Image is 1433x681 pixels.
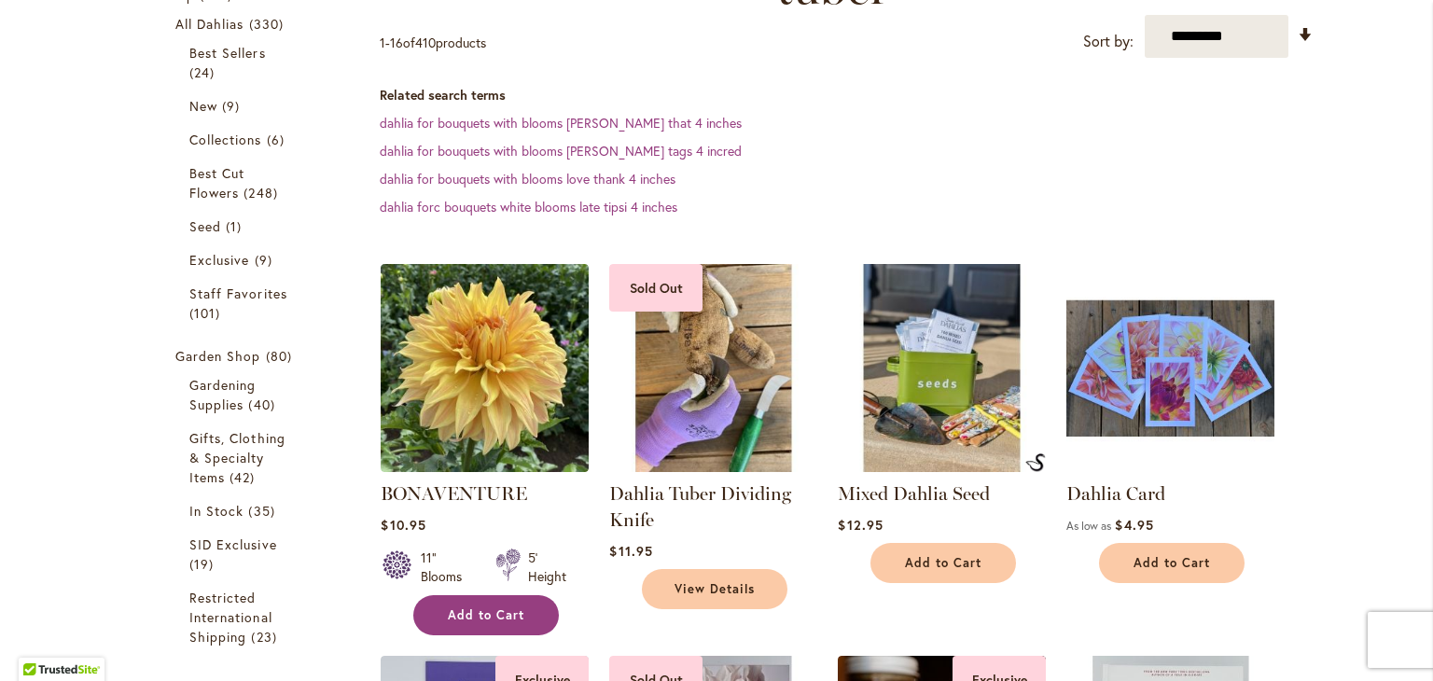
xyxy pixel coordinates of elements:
[189,376,256,413] span: Gardening Supplies
[175,14,305,34] a: All Dahlias
[189,164,244,202] span: Best Cut Flowers
[226,216,246,236] span: 1
[380,34,385,51] span: 1
[380,86,1314,104] dt: Related search terms
[189,375,291,414] a: Gardening Supplies
[189,588,291,646] a: Restricted International Shipping
[189,285,287,302] span: Staff Favorites
[189,501,291,521] a: In Stock
[248,395,279,414] span: 40
[248,501,279,521] span: 35
[175,346,305,366] a: Garden Shop
[189,251,249,269] span: Exclusive
[189,97,217,115] span: New
[189,43,291,82] a: Best Sellers
[528,549,566,586] div: 5' Height
[189,96,291,116] a: New
[189,63,219,82] span: 24
[189,554,218,574] span: 19
[838,516,883,534] span: $12.95
[189,130,291,149] a: Collections
[1066,264,1274,472] img: Group shot of Dahlia Cards
[413,595,559,635] button: Add to Cart
[189,589,272,646] span: Restricted International Shipping
[249,14,288,34] span: 330
[222,96,244,116] span: 9
[14,615,66,667] iframe: Launch Accessibility Center
[381,482,527,505] a: BONAVENTURE
[421,549,473,586] div: 11" Blooms
[838,458,1046,476] a: Mixed Dahlia Seed Mixed Dahlia Seed
[189,429,285,486] span: Gifts, Clothing & Specialty Items
[189,428,291,487] a: Gifts, Clothing &amp; Specialty Items
[381,516,425,534] span: $10.95
[189,216,291,236] a: Seed
[390,34,403,51] span: 16
[838,482,990,505] a: Mixed Dahlia Seed
[380,170,675,188] a: dahlia for bouquets with blooms love thank 4 inches
[189,250,291,270] a: Exclusive
[189,131,262,148] span: Collections
[189,535,291,574] a: SID Exclusive
[175,15,244,33] span: All Dahlias
[609,458,817,476] a: Dahlia Tuber Dividing Knife Sold Out
[189,303,225,323] span: 101
[189,284,291,323] a: Staff Favorites
[266,346,297,366] span: 80
[381,264,589,472] img: Bonaventure
[905,555,981,571] span: Add to Cart
[380,198,677,215] a: dahlia forc bouquets white blooms late tipsi 4 inches
[1134,555,1210,571] span: Add to Cart
[675,581,755,597] span: View Details
[251,627,281,646] span: 23
[189,502,243,520] span: In Stock
[609,264,703,312] div: Sold Out
[381,458,589,476] a: Bonaventure
[415,34,436,51] span: 410
[1066,458,1274,476] a: Group shot of Dahlia Cards
[380,142,742,160] a: dahlia for bouquets with blooms [PERSON_NAME] tags 4 incred
[189,44,266,62] span: Best Sellers
[1066,519,1111,533] span: As low as
[1115,516,1153,534] span: $4.95
[175,347,261,365] span: Garden Shop
[267,130,289,149] span: 6
[609,482,791,531] a: Dahlia Tuber Dividing Knife
[380,28,486,58] p: - of products
[230,467,259,487] span: 42
[642,569,787,609] a: View Details
[448,607,524,623] span: Add to Cart
[1025,453,1046,472] img: Mixed Dahlia Seed
[380,114,742,132] a: dahlia for bouquets with blooms [PERSON_NAME] that 4 inches
[838,264,1046,472] img: Mixed Dahlia Seed
[1099,543,1245,583] button: Add to Cart
[189,217,221,235] span: Seed
[189,535,277,553] span: SID Exclusive
[1066,482,1165,505] a: Dahlia Card
[870,543,1016,583] button: Add to Cart
[609,264,817,472] img: Dahlia Tuber Dividing Knife
[609,542,652,560] span: $11.95
[189,163,291,202] a: Best Cut Flowers
[243,183,282,202] span: 248
[255,250,277,270] span: 9
[1083,24,1134,59] label: Sort by:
